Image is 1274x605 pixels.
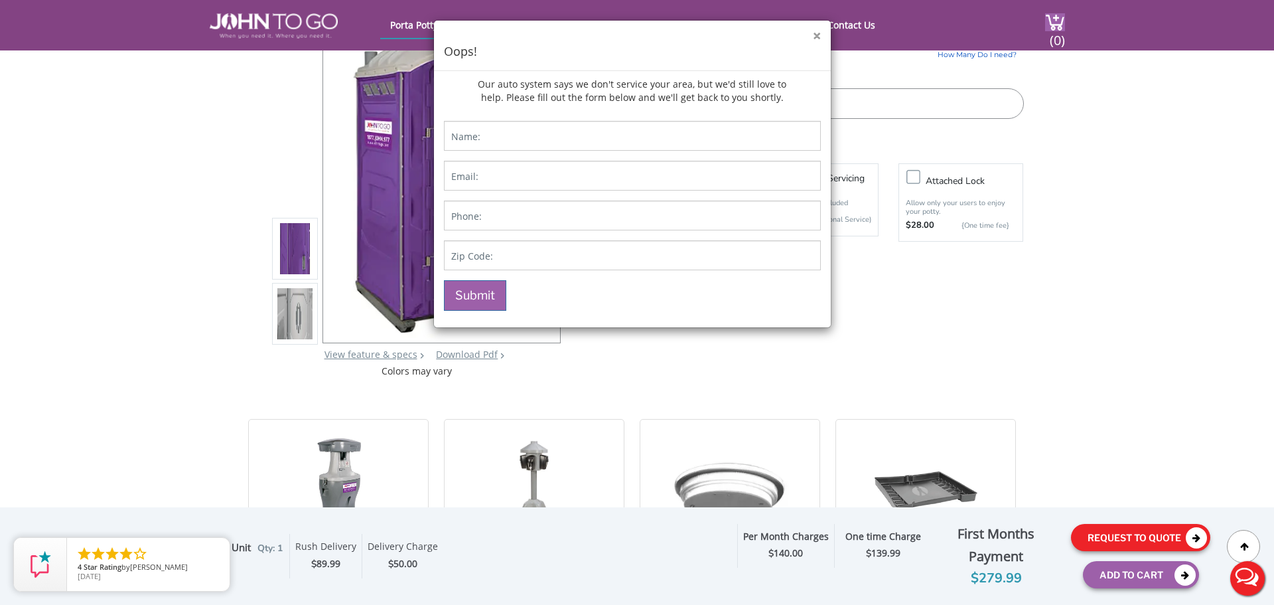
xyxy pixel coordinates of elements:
button: Submit [444,280,506,311]
label: Email: [451,170,478,183]
form: Contact form [434,111,831,327]
label: Name: [451,130,480,143]
label: Zip Code: [451,250,493,263]
span: Star Rating [84,562,121,572]
img: Review Rating [27,551,54,578]
li:  [118,546,134,562]
span: [DATE] [78,571,101,581]
h4: Oops! [444,43,821,60]
span: 4 [78,562,82,572]
li:  [90,546,106,562]
li:  [104,546,120,562]
button: × [813,29,821,43]
button: Live Chat [1221,552,1274,605]
span: by [78,563,219,572]
li:  [76,546,92,562]
p: Our auto system says we don't service your area, but we'd still love to help. Please fill out the... [475,71,788,111]
label: Phone: [451,210,482,223]
li:  [132,546,148,562]
span: [PERSON_NAME] [130,562,188,572]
